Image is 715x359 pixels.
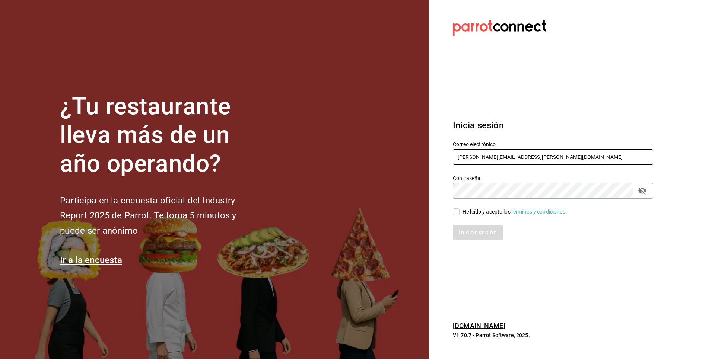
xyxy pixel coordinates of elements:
a: Términos y condiciones. [511,209,567,215]
h2: Participa en la encuesta oficial del Industry Report 2025 de Parrot. Te toma 5 minutos y puede se... [60,193,261,238]
input: Ingresa tu correo electrónico [453,149,653,165]
h3: Inicia sesión [453,119,653,132]
a: Ir a la encuesta [60,255,122,265]
button: passwordField [636,185,649,197]
h1: ¿Tu restaurante lleva más de un año operando? [60,92,261,178]
label: Correo electrónico [453,142,653,147]
a: [DOMAIN_NAME] [453,322,505,330]
div: He leído y acepto los [463,208,567,216]
p: V1.70.7 - Parrot Software, 2025. [453,331,653,339]
label: Contraseña [453,176,653,181]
